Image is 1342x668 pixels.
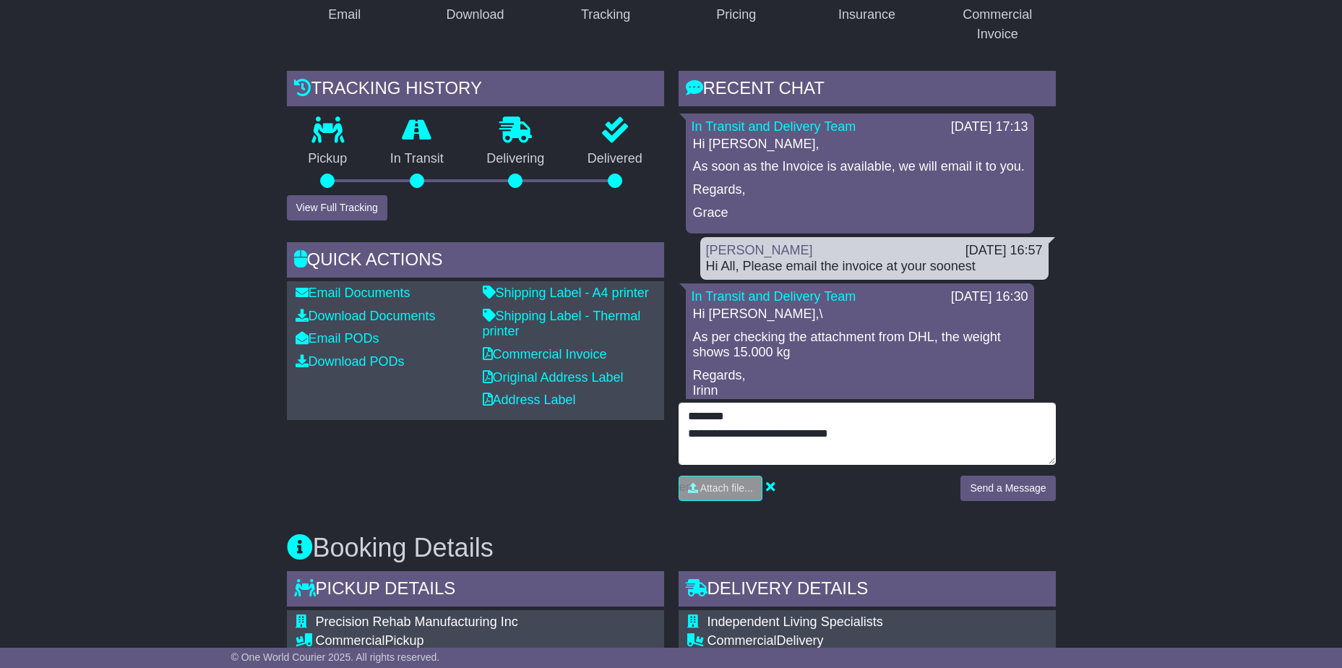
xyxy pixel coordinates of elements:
[581,5,630,25] div: Tracking
[716,5,756,25] div: Pricing
[296,354,405,369] a: Download PODs
[706,259,1043,275] div: Hi All, Please email the invoice at your soonest
[316,633,594,649] div: Pickup
[679,71,1056,110] div: RECENT CHAT
[296,286,410,300] a: Email Documents
[287,151,369,167] p: Pickup
[446,5,504,25] div: Download
[951,289,1028,305] div: [DATE] 16:30
[483,393,576,407] a: Address Label
[693,307,1027,322] p: Hi [PERSON_NAME],\
[693,137,1027,153] p: Hi [PERSON_NAME],
[692,119,856,134] a: In Transit and Delivery Team
[960,476,1055,501] button: Send a Message
[951,119,1028,135] div: [DATE] 17:13
[949,5,1046,44] div: Commercial Invoice
[693,159,1027,175] p: As soon as the Invoice is available, we will email it to you.
[693,205,1027,221] p: Grace
[566,151,664,167] p: Delivered
[316,615,518,629] span: Precision Rehab Manufacturing Inc
[707,633,777,648] span: Commercial
[287,71,664,110] div: Tracking history
[679,571,1056,610] div: Delivery Details
[707,615,883,629] span: Independent Living Specialists
[296,331,379,346] a: Email PODs
[287,195,387,220] button: View Full Tracking
[483,370,624,385] a: Original Address Label
[707,633,986,649] div: Delivery
[693,330,1027,361] p: As per checking the attachment from DHL, the weight shows 15.000 kg
[316,633,385,648] span: Commercial
[328,5,361,25] div: Email
[706,243,813,257] a: [PERSON_NAME]
[287,242,664,281] div: Quick Actions
[231,651,440,663] span: © One World Courier 2025. All rights reserved.
[838,5,895,25] div: Insurance
[693,182,1027,198] p: Regards,
[693,368,1027,399] p: Regards, Irinn
[296,309,436,323] a: Download Documents
[369,151,465,167] p: In Transit
[483,309,641,339] a: Shipping Label - Thermal printer
[465,151,567,167] p: Delivering
[965,243,1043,259] div: [DATE] 16:57
[287,534,1056,562] h3: Booking Details
[483,347,607,361] a: Commercial Invoice
[692,289,856,304] a: In Transit and Delivery Team
[287,571,664,610] div: Pickup Details
[483,286,649,300] a: Shipping Label - A4 printer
